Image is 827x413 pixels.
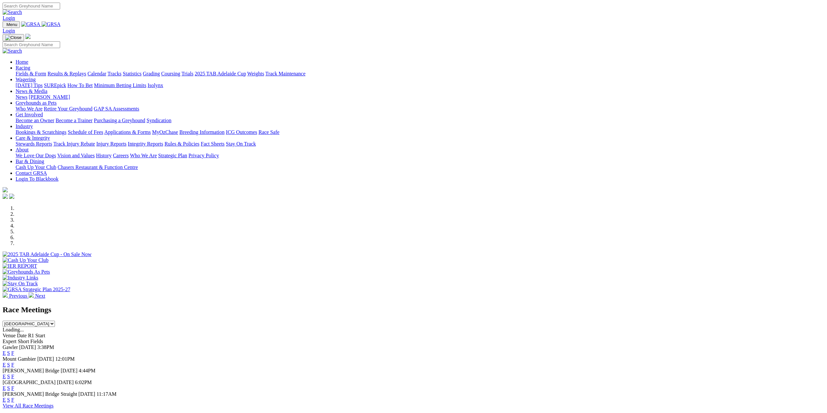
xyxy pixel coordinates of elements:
[16,118,54,123] a: Become an Owner
[11,362,14,368] a: F
[44,83,66,88] a: SUREpick
[16,65,30,71] a: Racing
[258,129,279,135] a: Race Safe
[123,71,142,76] a: Statistics
[16,141,52,147] a: Stewards Reports
[57,380,74,385] span: [DATE]
[3,15,15,21] a: Login
[195,71,246,76] a: 2025 TAB Adelaide Cup
[16,147,29,152] a: About
[55,356,75,362] span: 12:01PM
[94,83,146,88] a: Minimum Betting Limits
[25,34,31,39] img: logo-grsa-white.png
[7,374,10,379] a: S
[3,368,59,373] span: [PERSON_NAME] Bridge
[16,141,824,147] div: Care & Integrity
[16,123,33,129] a: Industry
[3,403,54,408] a: View All Race Meetings
[152,129,178,135] a: MyOzChase
[3,187,8,192] img: logo-grsa-white.png
[3,28,15,33] a: Login
[113,153,129,158] a: Careers
[68,83,93,88] a: How To Bet
[3,275,38,281] img: Industry Links
[30,339,43,344] span: Fields
[42,21,61,27] img: GRSA
[17,333,27,338] span: Date
[11,350,14,356] a: F
[147,118,171,123] a: Syndication
[130,153,157,158] a: Who We Are
[16,71,46,76] a: Fields & Form
[16,83,43,88] a: [DATE] Tips
[148,83,163,88] a: Isolynx
[16,129,66,135] a: Bookings & Scratchings
[44,106,93,111] a: Retire Your Greyhound
[16,100,57,106] a: Greyhounds as Pets
[3,385,6,391] a: E
[6,22,17,27] span: Menu
[16,77,36,82] a: Wagering
[96,153,111,158] a: History
[16,71,824,77] div: Racing
[56,118,93,123] a: Become a Trainer
[11,374,14,379] a: F
[188,153,219,158] a: Privacy Policy
[16,83,824,88] div: Wagering
[79,368,96,373] span: 4:44PM
[9,293,27,299] span: Previous
[11,385,14,391] a: F
[16,164,824,170] div: Bar & Dining
[158,153,187,158] a: Strategic Plan
[94,106,139,111] a: GAP SA Assessments
[201,141,225,147] a: Fact Sheets
[16,106,43,111] a: Who We Are
[3,21,20,28] button: Toggle navigation
[37,356,54,362] span: [DATE]
[3,333,16,338] span: Venue
[16,153,56,158] a: We Love Our Dogs
[53,141,95,147] a: Track Injury Rebate
[226,141,256,147] a: Stay On Track
[29,94,70,100] a: [PERSON_NAME]
[29,293,45,299] a: Next
[78,391,95,397] span: [DATE]
[7,362,10,368] a: S
[19,344,36,350] span: [DATE]
[16,106,824,112] div: Greyhounds as Pets
[18,339,29,344] span: Short
[3,293,29,299] a: Previous
[11,397,14,403] a: F
[61,368,78,373] span: [DATE]
[5,35,21,40] img: Close
[3,380,56,385] span: [GEOGRAPHIC_DATA]
[16,159,44,164] a: Bar & Dining
[179,129,225,135] a: Breeding Information
[16,153,824,159] div: About
[35,293,45,299] span: Next
[3,34,24,41] button: Toggle navigation
[16,129,824,135] div: Industry
[16,118,824,123] div: Get Involved
[143,71,160,76] a: Grading
[16,88,47,94] a: News & Media
[3,194,8,199] img: facebook.svg
[3,281,38,287] img: Stay On Track
[29,292,34,298] img: chevron-right-pager-white.svg
[164,141,200,147] a: Rules & Policies
[16,59,28,65] a: Home
[97,391,117,397] span: 11:17AM
[94,118,145,123] a: Purchasing a Greyhound
[16,164,56,170] a: Cash Up Your Club
[3,350,6,356] a: E
[265,71,305,76] a: Track Maintenance
[3,3,60,9] input: Search
[3,339,17,344] span: Expert
[3,48,22,54] img: Search
[68,129,103,135] a: Schedule of Fees
[247,71,264,76] a: Weights
[3,269,50,275] img: Greyhounds As Pets
[161,71,180,76] a: Coursing
[3,41,60,48] input: Search
[16,135,50,141] a: Care & Integrity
